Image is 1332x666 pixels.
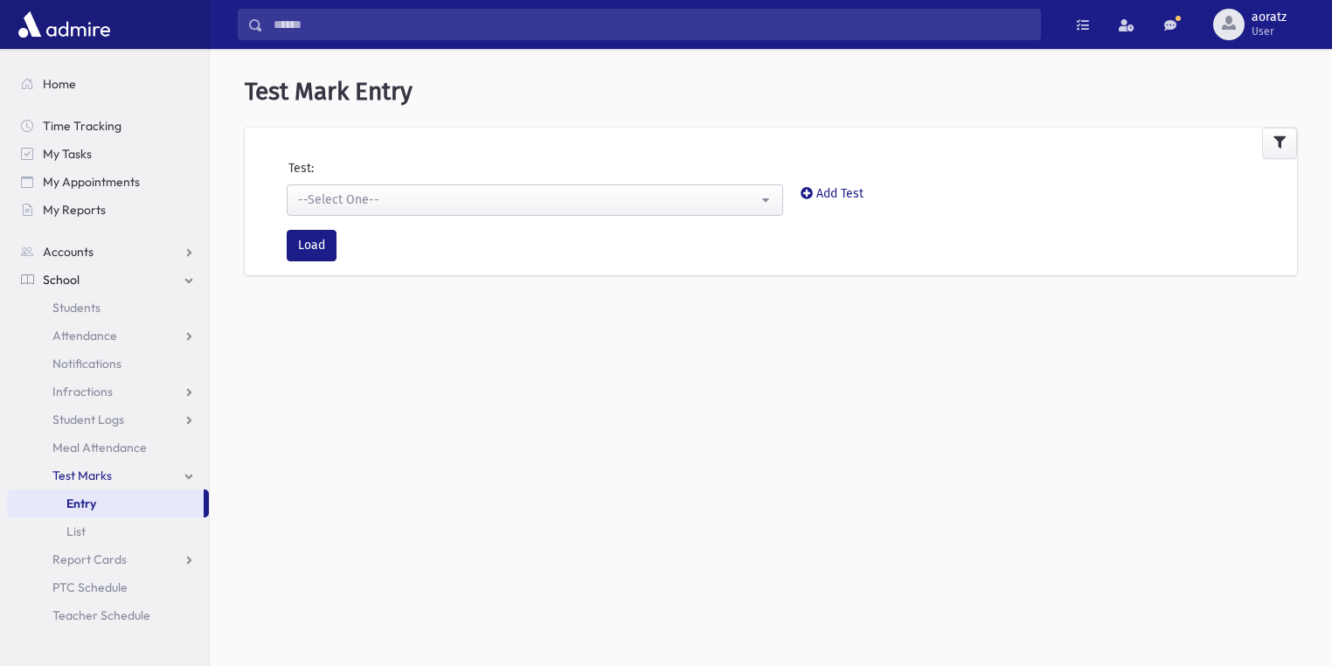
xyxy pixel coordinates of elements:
a: My Appointments [7,168,209,196]
span: Report Cards [52,552,127,567]
div: --Select One-- [298,191,758,209]
span: Attendance [52,328,117,343]
a: Entry [7,489,204,517]
span: Time Tracking [43,118,121,134]
label: Test: [288,159,314,177]
a: Home [7,70,209,98]
span: PTC Schedule [52,579,128,595]
button: --Select One-- [287,184,783,216]
span: Test Mark Entry [245,77,413,106]
span: My Appointments [43,174,140,190]
input: Search [263,9,1040,40]
span: Infractions [52,384,113,399]
span: My Reports [43,202,106,218]
a: Meal Attendance [7,434,209,461]
span: Students [52,300,101,316]
span: Home [43,76,76,92]
span: List [66,524,86,539]
a: Test Marks [7,461,209,489]
span: Meal Attendance [52,440,147,455]
a: Time Tracking [7,112,209,140]
span: Accounts [43,244,94,260]
a: Attendance [7,322,209,350]
a: List [7,517,209,545]
a: Infractions [7,378,209,406]
span: Student Logs [52,412,124,427]
span: Test Marks [52,468,112,483]
a: Accounts [7,238,209,266]
a: School [7,266,209,294]
span: Teacher Schedule [52,607,150,623]
span: Entry [66,496,96,511]
img: AdmirePro [14,7,114,42]
a: Students [7,294,209,322]
span: User [1252,24,1287,38]
button: Load [287,230,336,261]
a: Notifications [7,350,209,378]
span: My Tasks [43,146,92,162]
span: School [43,272,80,288]
a: Report Cards [7,545,209,573]
span: aoratz [1252,10,1287,24]
a: Add Test [801,186,864,201]
span: Notifications [52,356,121,371]
a: My Tasks [7,140,209,168]
a: PTC Schedule [7,573,209,601]
a: Student Logs [7,406,209,434]
a: My Reports [7,196,209,224]
a: Teacher Schedule [7,601,209,629]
